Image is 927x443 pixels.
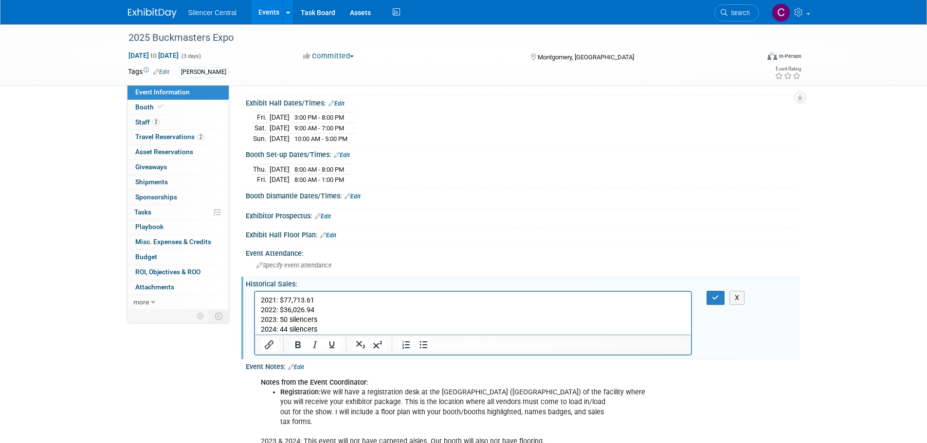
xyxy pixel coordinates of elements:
span: Asset Reservations [135,148,193,156]
div: Exhibit Hall Floor Plan: [246,228,800,240]
span: Booth [135,103,165,111]
button: Subscript [352,338,369,352]
span: [DATE] [DATE] [128,51,179,60]
span: Search [727,9,750,17]
span: 3:00 PM - 8:00 PM [294,114,344,121]
span: more [133,298,149,306]
span: Staff [135,118,160,126]
a: Edit [334,152,350,159]
span: 10:00 AM - 5:00 PM [294,135,347,142]
a: ROI, Objectives & ROO [127,265,229,280]
a: Asset Reservations [127,145,229,159]
td: Personalize Event Tab Strip [192,310,209,322]
span: Shipments [135,178,168,186]
button: Superscript [369,338,386,352]
span: 8:00 AM - 8:00 PM [294,166,344,173]
span: Giveaways [135,163,167,171]
a: Edit [328,100,345,107]
span: Playbook [135,223,164,230]
iframe: Rich Text Area [255,292,691,335]
button: Numbered list [398,338,415,352]
a: Attachments [127,280,229,295]
div: Historical Sales: [246,277,800,289]
a: Travel Reservations2 [127,130,229,144]
div: Event Format [702,51,802,65]
img: ExhibitDay [128,8,177,18]
td: Fri. [253,112,270,123]
td: Sat. [253,123,270,134]
span: Budget [135,253,157,261]
td: [DATE] [270,112,290,123]
div: Event Notes: [246,359,800,372]
span: Attachments [135,283,174,291]
div: 2025 Buckmasters Expo [125,29,745,47]
div: Exhibitor Prospectus: [246,209,800,221]
span: ROI, Objectives & ROO [135,268,200,276]
div: [PERSON_NAME] [178,67,229,77]
button: Committed [300,51,358,61]
a: Edit [320,232,336,239]
span: 8:00 AM - 1:00 PM [294,176,344,183]
span: 9:00 AM - 7:00 PM [294,124,344,132]
img: Cade Cox [772,3,790,22]
div: Event Rating [775,67,801,71]
img: Format-Inperson.png [767,52,777,60]
button: Insert/edit link [261,338,277,352]
span: 2 [152,118,160,125]
a: Sponsorships [127,190,229,205]
span: to [149,52,158,59]
a: Giveaways [127,160,229,175]
span: Specify event attendance [256,262,332,269]
b: Notes from the Event Coordinator: [261,378,368,387]
div: Event Attendance: [246,246,800,258]
div: Booth Dismantle Dates/Times: [246,189,800,201]
a: Shipments [127,175,229,190]
a: Staff2 [127,115,229,130]
a: Budget [127,250,229,265]
a: Playbook [127,220,229,234]
a: Edit [315,213,331,220]
span: (3 days) [181,53,201,59]
span: Silencer Central [188,9,237,17]
button: Bold [290,338,306,352]
span: Montgomery, [GEOGRAPHIC_DATA] [538,53,634,61]
td: [DATE] [270,175,290,185]
button: Bullet list [415,338,432,352]
div: Exhibit Hall Dates/Times: [246,96,800,108]
button: Italic [307,338,323,352]
td: Tags [128,67,169,78]
td: Sun. [253,133,270,143]
span: 2 [197,133,204,141]
td: Thu. [253,164,270,175]
span: Tasks [134,208,151,216]
a: Tasks [127,205,229,220]
td: [DATE] [270,133,290,143]
a: Edit [153,69,169,75]
a: more [127,295,229,310]
span: Misc. Expenses & Credits [135,238,211,246]
a: Booth [127,100,229,115]
a: Search [714,4,759,21]
div: In-Person [779,53,801,60]
span: Sponsorships [135,193,177,201]
span: Event Information [135,88,190,96]
span: Travel Reservations [135,133,204,141]
div: Booth Set-up Dates/Times: [246,147,800,160]
button: X [729,291,745,305]
li: We will have a registration desk at the [GEOGRAPHIC_DATA] ([GEOGRAPHIC_DATA]) of the facility whe... [280,388,687,426]
button: Underline [324,338,340,352]
td: [DATE] [270,164,290,175]
a: Edit [288,364,304,371]
td: Fri. [253,175,270,185]
td: Toggle Event Tabs [209,310,229,322]
i: Booth reservation complete [158,104,163,109]
a: Event Information [127,85,229,100]
a: Edit [345,193,361,200]
a: Misc. Expenses & Credits [127,235,229,249]
b: Registration: [280,388,321,396]
td: [DATE] [270,123,290,134]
